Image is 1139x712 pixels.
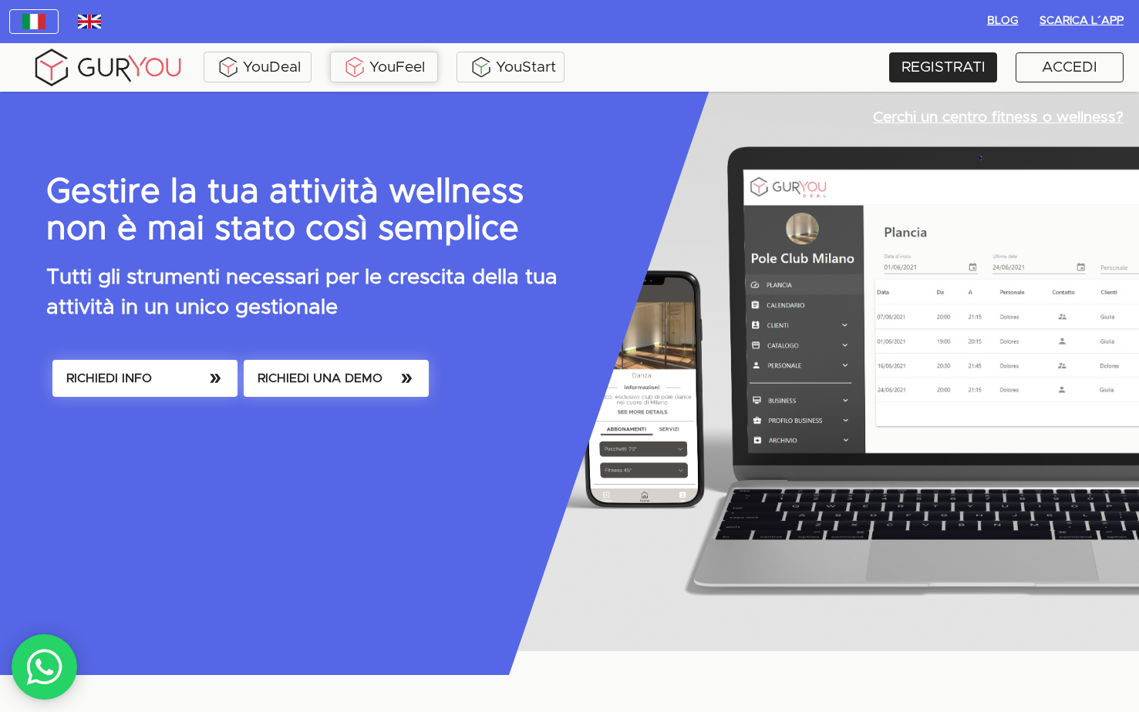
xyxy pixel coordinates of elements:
input: INVIA [84,286,147,315]
a: RICHIEDI UNA DEMO [241,357,432,420]
img: gyLogo01.5aaa2cff.png [31,46,185,89]
button: BLOG [978,9,1027,34]
img: wDv7cRK3VHVvwAAACV0RVh0ZGF0ZTpjcmVhdGUAMjAxOC0wMy0yNVQwMToxNzoxMiswMDowMGv4vjwAAAAldEVYdGRhdGU6bW... [78,15,101,29]
span: BLOG [984,12,1021,31]
span: Scarica l´App [1040,12,1124,31]
img: KDuXBJLpDstiOJIlCPq11sr8c6VfEN1ke5YIAoPlCPqmrDPlQeIQgHlNqkP7FCiAKJQRHlC7RCaiHTHAlEEQLmFuo+mIt2xQB... [343,55,366,79]
img: ALVAdSatItgsAAAAAElFTkSuQmCC [217,55,240,79]
a: YouDeal [204,52,312,82]
button: RICHIEDI INFO [52,360,238,397]
iframe: Chat Widget [861,533,1139,712]
p: Cerchi un centro fitness o wellness? [873,107,1124,128]
div: YouStart [460,55,561,79]
div: YouFeel [334,55,434,79]
a: Cerchi un centro fitness o wellness? [858,92,1139,143]
a: YouFeel [330,52,438,82]
a: ACCEDI [1016,52,1124,82]
p: Tutti gli strumenti necessari per le crescita della tua attività in un unico gestionale [46,263,595,323]
img: italy.83948c3f.jpg [22,14,45,29]
img: BxzlDwAAAAABJRU5ErkJggg== [470,55,493,79]
button: RICHIEDI UNA DEMO [244,360,429,397]
button: Scarica l´App [1033,9,1130,34]
span: RICHIEDI UNA DEMO [258,368,415,389]
a: REGISTRATI [889,52,997,82]
a: RICHIEDI INFO [49,357,241,420]
p: Gestire la tua attività wellness non è mai stato così semplice [46,174,545,247]
a: YouStart [457,52,564,82]
img: whatsAppIcon.04b8739f.svg [25,648,64,687]
span: RICHIEDI INFO [66,368,224,389]
div: YouDeal [207,55,308,79]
